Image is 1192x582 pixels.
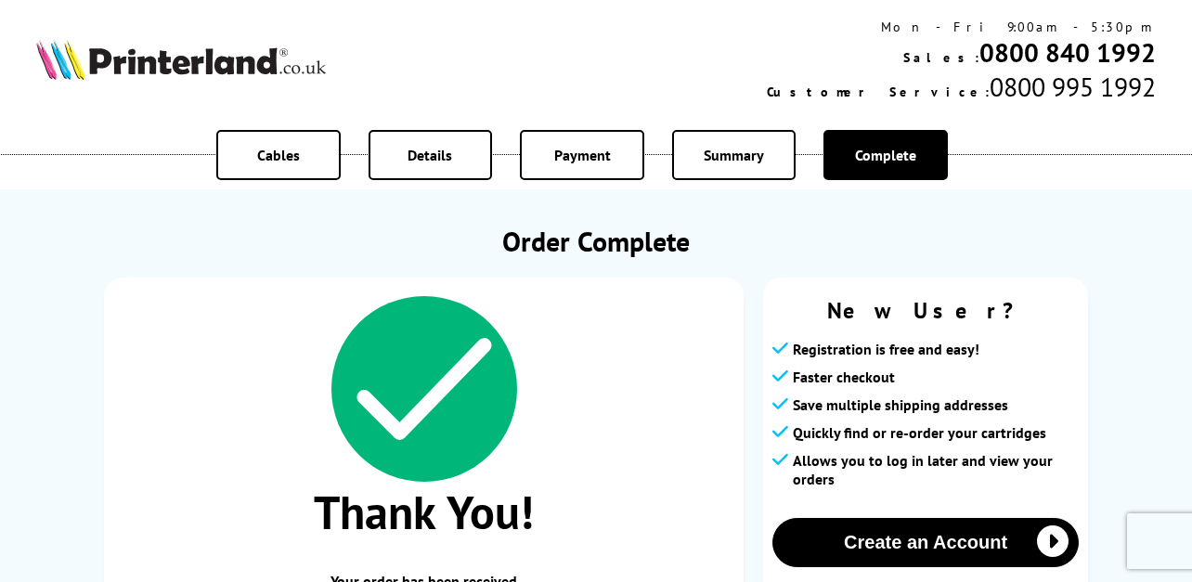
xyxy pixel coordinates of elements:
span: Faster checkout [793,368,895,386]
span: Save multiple shipping addresses [793,395,1008,414]
a: 0800 840 1992 [979,35,1156,70]
span: New User? [772,296,1079,325]
div: Mon - Fri 9:00am - 5:30pm [767,19,1156,35]
span: Sales: [903,49,979,66]
span: Quickly find or re-order your cartridges [793,423,1046,442]
span: Summary [704,146,764,164]
span: Payment [554,146,611,164]
span: Complete [855,146,916,164]
span: Details [408,146,452,164]
span: Thank You! [123,482,725,542]
span: Allows you to log in later and view your orders [793,451,1079,488]
h1: Order Complete [104,223,1088,259]
span: 0800 995 1992 [990,70,1156,104]
span: Cables [257,146,300,164]
span: Customer Service: [767,84,990,100]
img: Printerland Logo [36,39,326,80]
button: Create an Account [772,518,1079,567]
span: Registration is free and easy! [793,340,979,358]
